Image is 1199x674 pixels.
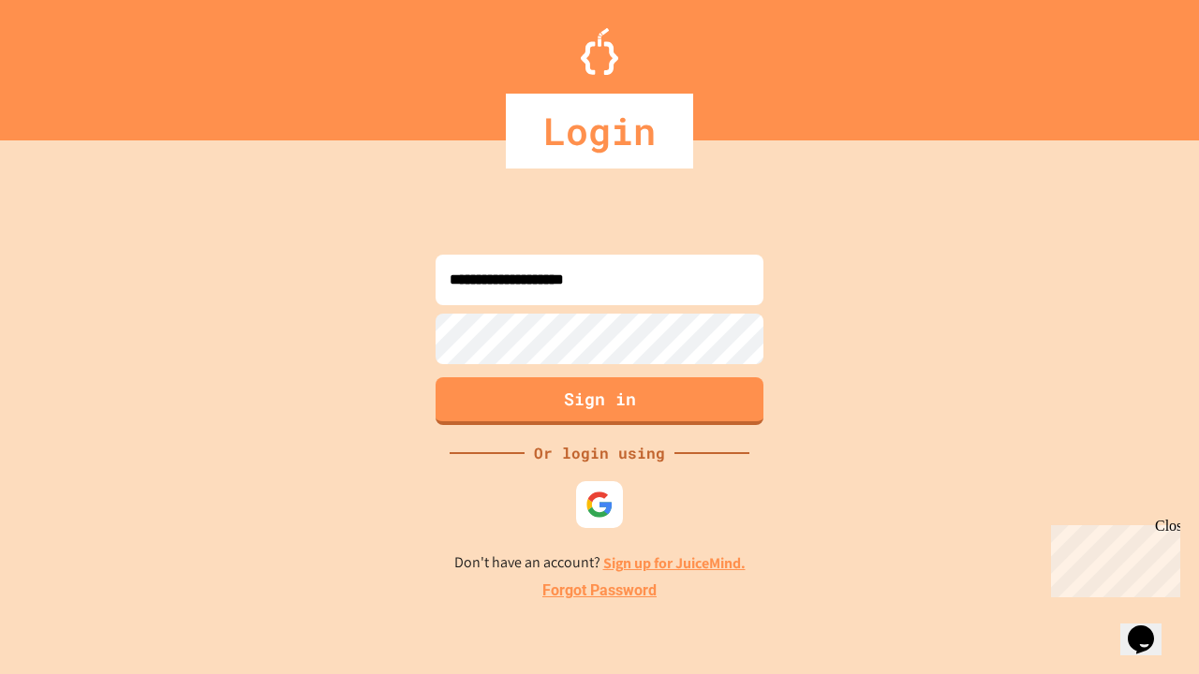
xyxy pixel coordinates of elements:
button: Sign in [436,377,763,425]
iframe: chat widget [1120,599,1180,655]
a: Forgot Password [542,579,657,602]
p: Don't have an account? [454,551,746,575]
div: Chat with us now!Close [7,7,129,119]
div: Login [506,94,693,168]
div: Or login using [525,442,674,464]
iframe: chat widget [1044,518,1180,597]
img: Logo.svg [581,28,618,75]
a: Sign up for JuiceMind. [603,553,746,573]
img: google-icon.svg [585,491,614,519]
